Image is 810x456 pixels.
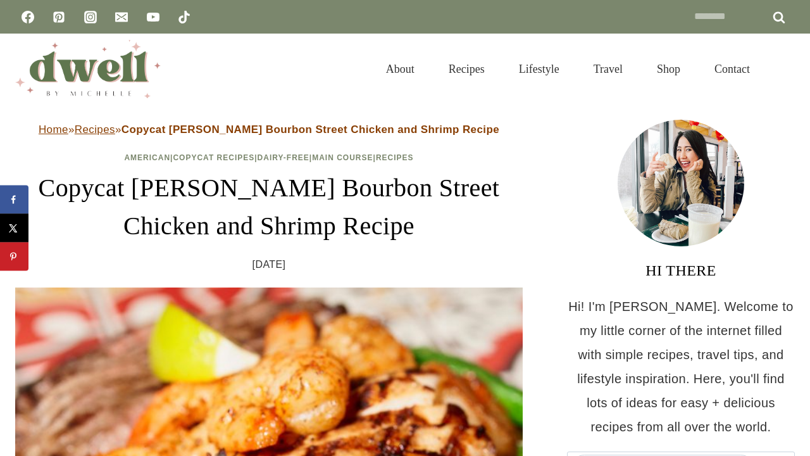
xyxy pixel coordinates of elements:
a: Recipes [432,47,502,91]
a: Facebook [15,4,40,30]
a: Contact [697,47,767,91]
h3: HI THERE [567,259,795,282]
a: American [124,153,170,162]
a: Travel [576,47,640,91]
span: | | | | [124,153,413,162]
a: Pinterest [46,4,72,30]
a: TikTok [171,4,197,30]
a: Instagram [78,4,103,30]
a: Home [39,123,68,136]
time: [DATE] [252,255,286,274]
a: Shop [640,47,697,91]
p: Hi! I'm [PERSON_NAME]. Welcome to my little corner of the internet filled with simple recipes, tr... [567,294,795,439]
a: Copycat Recipes [173,153,254,162]
a: About [369,47,432,91]
a: Main Course [312,153,373,162]
a: Recipes [75,123,115,136]
h1: Copycat [PERSON_NAME] Bourbon Street Chicken and Shrimp Recipe [15,169,523,245]
a: Recipes [376,153,414,162]
a: Dairy-Free [258,153,309,162]
a: Email [109,4,134,30]
button: View Search Form [773,58,795,80]
strong: Copycat [PERSON_NAME] Bourbon Street Chicken and Shrimp Recipe [121,123,499,136]
a: Lifestyle [502,47,576,91]
nav: Primary Navigation [369,47,767,91]
img: DWELL by michelle [15,40,161,98]
a: YouTube [140,4,166,30]
span: » » [39,123,499,136]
